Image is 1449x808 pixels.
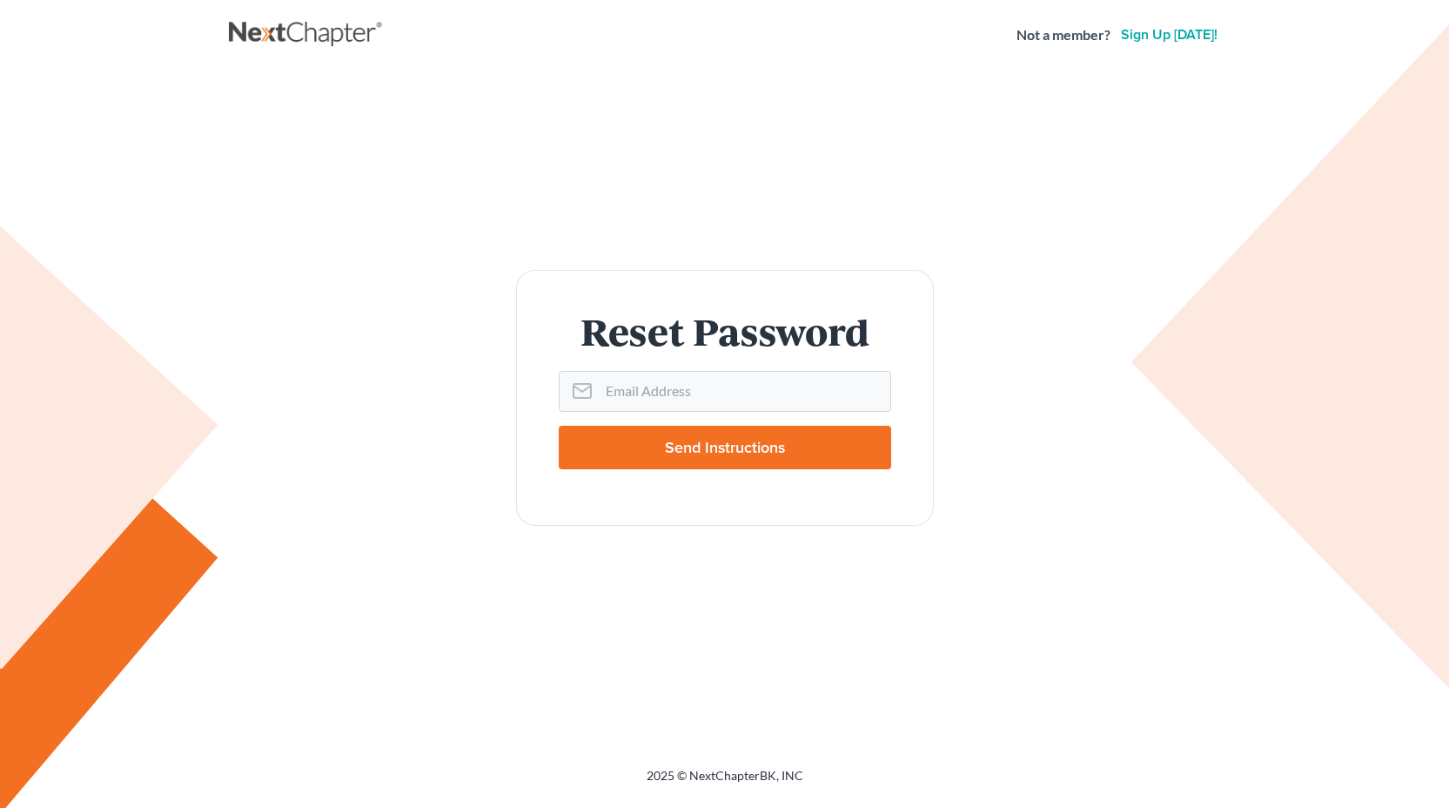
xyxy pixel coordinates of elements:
div: 2025 © NextChapterBK, INC [229,767,1221,798]
strong: Not a member? [1016,25,1110,45]
h1: Reset Password [559,313,891,350]
input: Email Address [599,372,890,410]
a: Sign up [DATE]! [1117,28,1221,42]
input: Send Instructions [559,426,891,469]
